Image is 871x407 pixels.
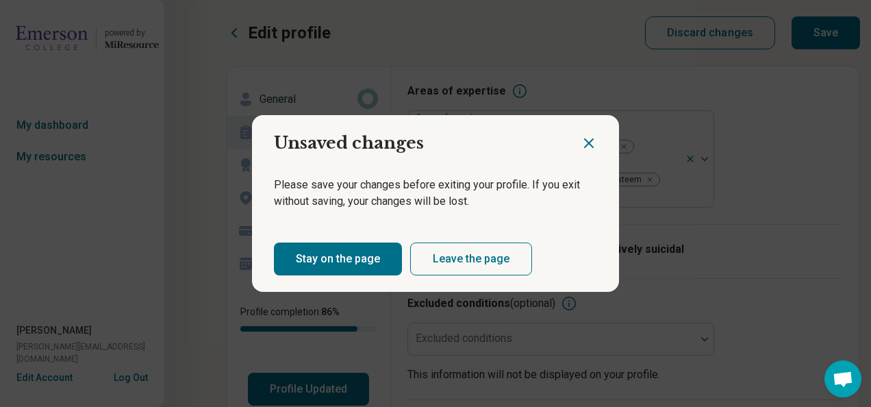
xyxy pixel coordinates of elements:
div: Please save your changes before exiting your profile. If you exit without saving, your changes wi... [252,160,619,226]
button: Leave the page [410,243,532,275]
h2: Unsaved changes [252,115,581,160]
button: Stay on the page [274,243,402,275]
button: Close dialog [581,135,597,151]
a: Open chat [824,360,861,397]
